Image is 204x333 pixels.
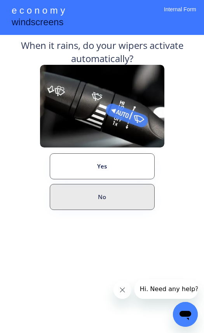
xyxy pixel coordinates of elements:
[5,6,64,13] span: Hi. Need any help?
[12,16,63,31] div: windscreens
[40,65,164,147] img: Rain%20Sensor%20Example.png
[50,184,155,210] button: No
[173,302,198,327] iframe: Button to launch messaging window
[7,39,197,65] div: When it rains, do your wipers activate automatically?
[12,4,65,19] div: e c o n o m y
[50,153,155,179] button: Yes
[164,6,196,23] div: Internal Form
[113,281,131,299] iframe: Close message
[134,279,198,299] iframe: Message from company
